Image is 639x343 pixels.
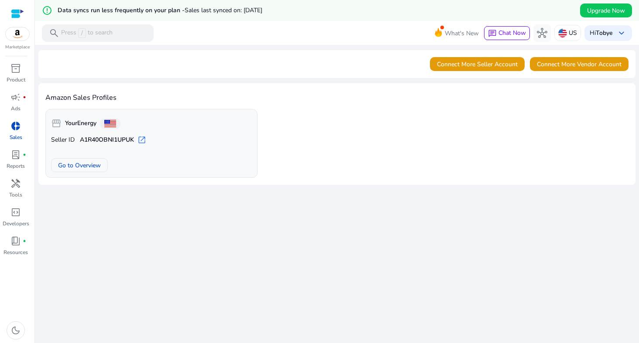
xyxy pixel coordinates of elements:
[61,28,113,38] p: Press to search
[42,5,52,16] mat-icon: error_outline
[10,207,21,217] span: code_blocks
[58,161,101,170] span: Go to Overview
[7,76,25,84] p: Product
[533,24,551,42] button: hub
[558,29,567,37] img: us.svg
[590,30,613,36] p: Hi
[437,60,518,69] span: Connect More Seller Account
[137,136,146,144] span: open_in_new
[3,220,29,228] p: Developers
[587,6,625,15] span: Upgrade Now
[10,236,21,246] span: book_4
[10,92,21,102] span: campaign
[23,239,26,243] span: fiber_manual_record
[10,149,21,160] span: lab_profile
[10,121,21,131] span: donut_small
[537,60,622,69] span: Connect More Vendor Account
[185,6,262,14] span: Sales last synced on: [DATE]
[498,29,526,37] span: Chat Now
[51,136,75,144] span: Seller ID
[9,191,22,199] p: Tools
[488,29,497,38] span: chat
[51,158,108,172] button: Go to Overview
[23,153,26,156] span: fiber_manual_record
[537,28,547,38] span: hub
[6,27,29,41] img: amazon.svg
[530,57,629,71] button: Connect More Vendor Account
[484,26,530,40] button: chatChat Now
[596,29,613,37] b: Tobye
[10,133,22,141] p: Sales
[445,26,479,41] span: What's New
[23,95,26,99] span: fiber_manual_record
[11,105,21,112] p: Ads
[5,44,30,51] p: Marketplace
[10,325,21,336] span: dark_mode
[80,136,134,144] b: A1R40OBNI1UPUK
[616,28,627,38] span: keyboard_arrow_down
[430,57,525,71] button: Connect More Seller Account
[58,7,262,14] h5: Data syncs run less frequently on your plan -
[7,162,25,170] p: Reports
[49,28,59,38] span: search
[51,118,62,129] span: storefront
[10,63,21,74] span: inventory_2
[45,94,629,102] h4: Amazon Sales Profiles
[580,3,632,17] button: Upgrade Now
[3,248,28,256] p: Resources
[569,25,577,41] p: US
[10,178,21,189] span: handyman
[78,28,86,38] span: /
[65,119,96,128] b: YourEnergy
